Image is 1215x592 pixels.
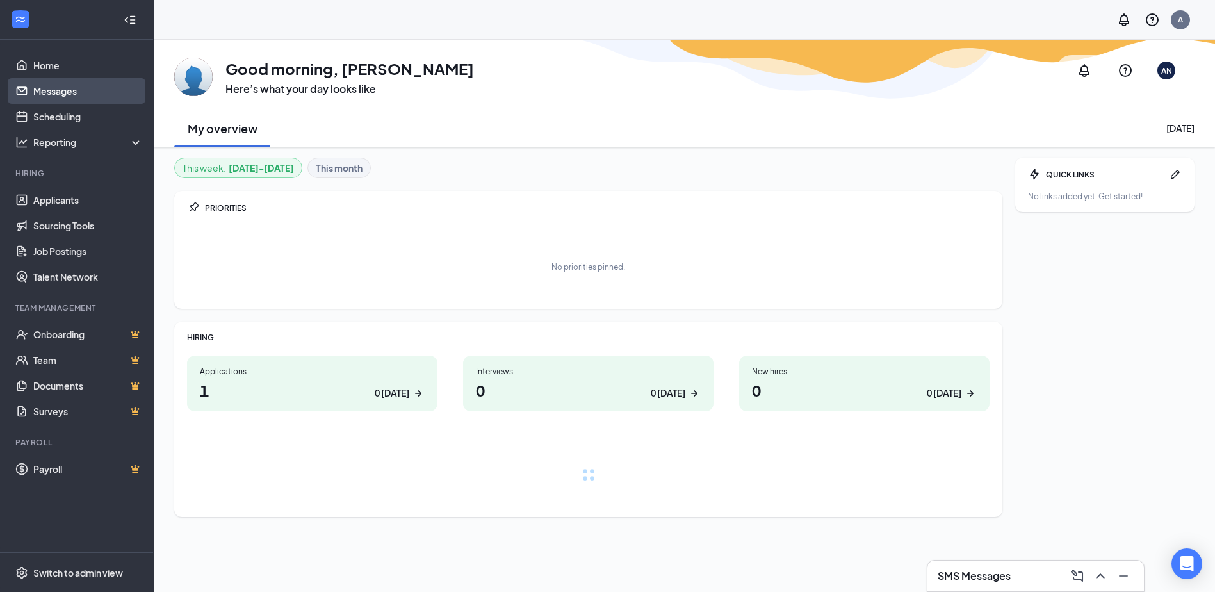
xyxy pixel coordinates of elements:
[183,161,294,175] div: This week :
[200,366,425,377] div: Applications
[33,373,143,399] a: DocumentsCrown
[1161,65,1172,76] div: AN
[15,566,28,579] svg: Settings
[1145,12,1160,28] svg: QuestionInfo
[1169,168,1182,181] svg: Pen
[1116,12,1132,28] svg: Notifications
[33,78,143,104] a: Messages
[1178,14,1183,25] div: A
[14,13,27,26] svg: WorkstreamLogo
[33,238,143,264] a: Job Postings
[200,379,425,401] h1: 1
[551,261,625,272] div: No priorities pinned.
[33,322,143,347] a: OnboardingCrown
[1046,169,1164,180] div: QUICK LINKS
[1118,63,1133,78] svg: QuestionInfo
[1067,566,1088,586] button: ComposeMessage
[187,356,437,411] a: Applications10 [DATE]ArrowRight
[15,302,140,313] div: Team Management
[124,13,136,26] svg: Collapse
[15,437,140,448] div: Payroll
[1166,122,1195,135] div: [DATE]
[225,82,474,96] h3: Here’s what your day looks like
[174,58,213,96] img: Anthony
[739,356,990,411] a: New hires00 [DATE]ArrowRight
[476,366,701,377] div: Interviews
[1116,568,1131,584] svg: Minimize
[225,58,474,79] h1: Good morning, [PERSON_NAME]
[33,136,143,149] div: Reporting
[688,387,701,400] svg: ArrowRight
[1077,63,1092,78] svg: Notifications
[1090,566,1111,586] button: ChevronUp
[229,161,294,175] b: [DATE] - [DATE]
[33,566,123,579] div: Switch to admin view
[463,356,714,411] a: Interviews00 [DATE]ArrowRight
[651,386,685,400] div: 0 [DATE]
[33,213,143,238] a: Sourcing Tools
[752,366,977,377] div: New hires
[412,387,425,400] svg: ArrowRight
[1070,568,1085,584] svg: ComposeMessage
[33,456,143,482] a: PayrollCrown
[33,264,143,290] a: Talent Network
[316,161,363,175] b: This month
[1171,548,1202,579] div: Open Intercom Messenger
[33,187,143,213] a: Applicants
[205,202,990,213] div: PRIORITIES
[1093,568,1108,584] svg: ChevronUp
[33,53,143,78] a: Home
[927,386,961,400] div: 0 [DATE]
[33,104,143,129] a: Scheduling
[476,379,701,401] h1: 0
[187,201,200,214] svg: Pin
[375,386,409,400] div: 0 [DATE]
[752,379,977,401] h1: 0
[15,168,140,179] div: Hiring
[1028,168,1041,181] svg: Bolt
[1028,191,1182,202] div: No links added yet. Get started!
[15,136,28,149] svg: Analysis
[33,399,143,424] a: SurveysCrown
[964,387,977,400] svg: ArrowRight
[938,569,1011,583] h3: SMS Messages
[187,332,990,343] div: HIRING
[1113,566,1134,586] button: Minimize
[33,347,143,373] a: TeamCrown
[188,120,257,136] h2: My overview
